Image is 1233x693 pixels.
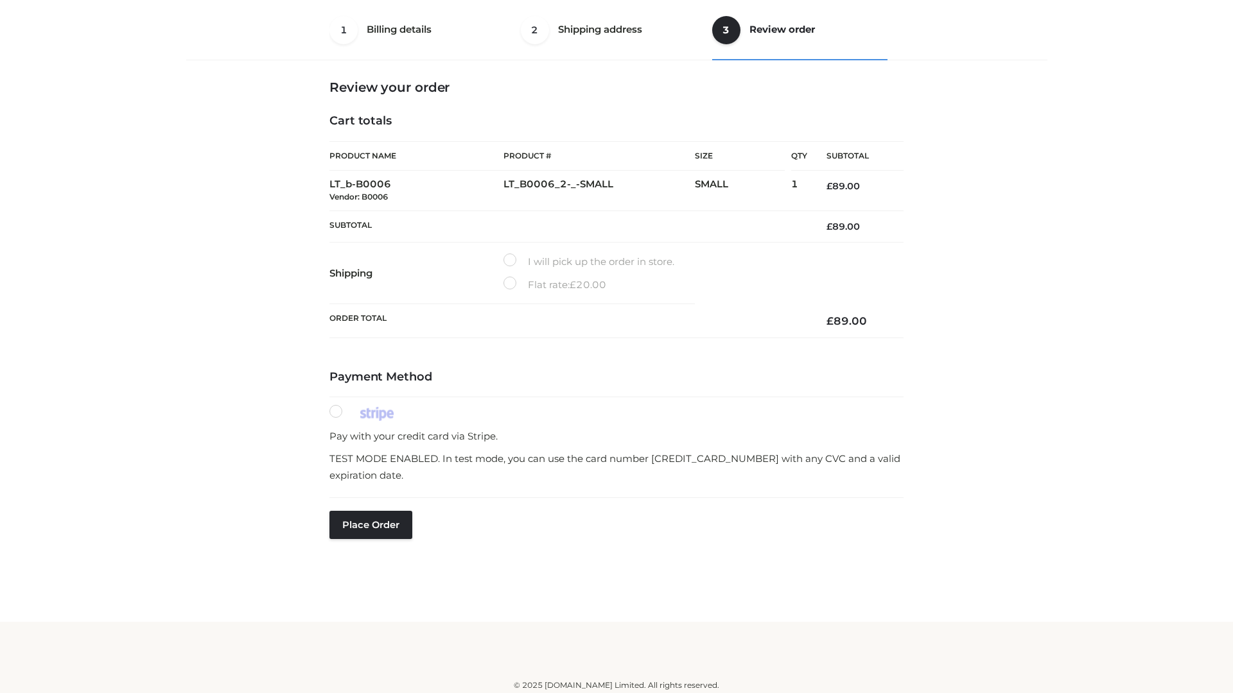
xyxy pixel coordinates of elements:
th: Qty [791,141,807,171]
button: Place order [329,511,412,539]
p: Pay with your credit card via Stripe. [329,428,904,445]
th: Shipping [329,243,503,304]
label: I will pick up the order in store. [503,253,674,270]
p: TEST MODE ENABLED. In test mode, you can use the card number [CREDIT_CARD_NUMBER] with any CVC an... [329,450,904,483]
th: Size [695,142,785,171]
th: Product # [503,141,695,171]
small: Vendor: B0006 [329,192,388,201]
h4: Payment Method [329,370,904,384]
div: © 2025 [DOMAIN_NAME] Limited. All rights reserved. [191,679,1042,692]
span: £ [826,180,832,192]
span: £ [826,314,834,327]
th: Subtotal [329,210,807,242]
th: Subtotal [807,142,904,171]
span: £ [570,278,576,291]
bdi: 89.00 [826,180,860,192]
th: Order Total [329,304,807,338]
bdi: 89.00 [826,314,867,327]
td: LT_b-B0006 [329,171,503,211]
bdi: 89.00 [826,221,860,232]
h4: Cart totals [329,114,904,128]
td: SMALL [695,171,791,211]
span: £ [826,221,832,232]
h3: Review your order [329,80,904,95]
label: Flat rate: [503,277,606,293]
th: Product Name [329,141,503,171]
bdi: 20.00 [570,278,606,291]
td: 1 [791,171,807,211]
td: LT_B0006_2-_-SMALL [503,171,695,211]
